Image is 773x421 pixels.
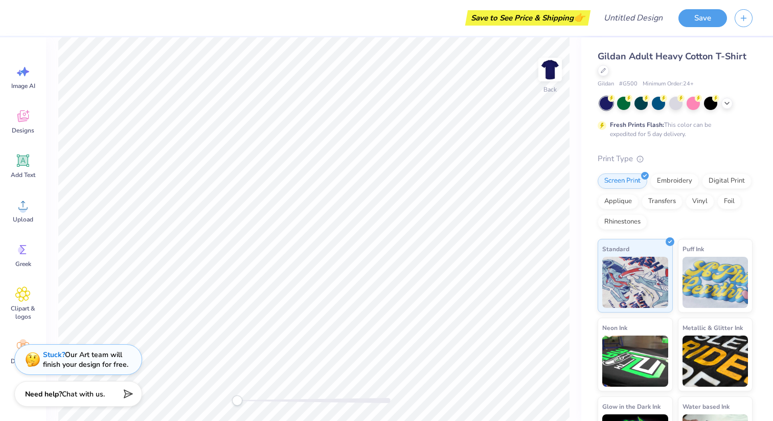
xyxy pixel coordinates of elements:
[62,389,105,399] span: Chat with us.
[598,153,753,165] div: Print Type
[574,11,585,24] span: 👉
[6,304,40,321] span: Clipart & logos
[540,59,560,80] img: Back
[11,171,35,179] span: Add Text
[602,322,627,333] span: Neon Ink
[602,243,629,254] span: Standard
[598,214,647,230] div: Rhinestones
[25,389,62,399] strong: Need help?
[12,126,34,135] span: Designs
[43,350,128,369] div: Our Art team will finish your design for free.
[15,260,31,268] span: Greek
[683,401,730,412] span: Water based Ink
[598,194,639,209] div: Applique
[13,215,33,224] span: Upload
[683,336,748,387] img: Metallic & Glitter Ink
[642,194,683,209] div: Transfers
[619,80,638,88] span: # G500
[643,80,694,88] span: Minimum Order: 24 +
[686,194,714,209] div: Vinyl
[468,10,588,26] div: Save to See Price & Shipping
[650,173,699,189] div: Embroidery
[543,85,557,94] div: Back
[610,120,736,139] div: This color can be expedited for 5 day delivery.
[602,401,661,412] span: Glow in the Dark Ink
[598,173,647,189] div: Screen Print
[598,80,614,88] span: Gildan
[43,350,65,360] strong: Stuck?
[683,243,704,254] span: Puff Ink
[232,395,242,406] div: Accessibility label
[598,50,746,62] span: Gildan Adult Heavy Cotton T-Shirt
[602,336,668,387] img: Neon Ink
[702,173,752,189] div: Digital Print
[610,121,664,129] strong: Fresh Prints Flash:
[683,257,748,308] img: Puff Ink
[678,9,727,27] button: Save
[11,82,35,90] span: Image AI
[11,357,35,365] span: Decorate
[717,194,741,209] div: Foil
[683,322,743,333] span: Metallic & Glitter Ink
[596,8,671,28] input: Untitled Design
[602,257,668,308] img: Standard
